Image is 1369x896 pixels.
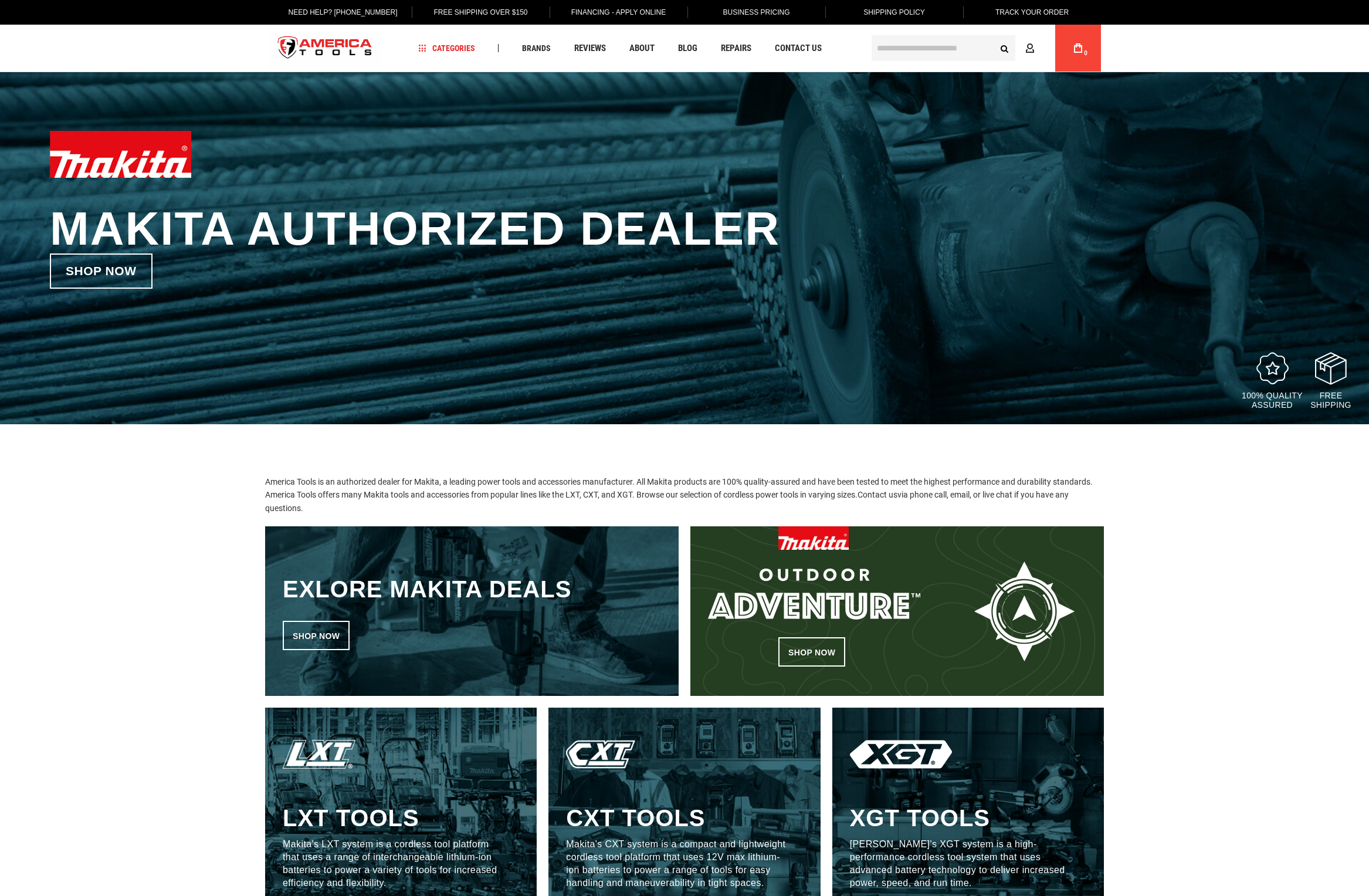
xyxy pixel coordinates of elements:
img: Makita logo [50,131,191,178]
img: LXT Tools Icon [283,740,355,769]
span: About [629,44,655,53]
span: Blog [678,44,697,53]
a: 0 [1067,25,1089,72]
span: Categories [419,44,475,52]
p: [PERSON_NAME]'s XGT system is a high-performance cordless tool system that uses advanced battery ... [850,838,1069,890]
p: America Tools is an authorized dealer for Makita, a leading power tools and accessories manufactu... [256,475,1113,515]
span: Contact Us [775,44,822,53]
a: Reviews [569,40,611,56]
p: Makita's LXT system is a cordless tool platform that uses a range of interchangeable lithium-ion ... [283,838,502,890]
span: Repairs [721,44,751,53]
img: Outdoor Adventure TM [708,564,920,620]
h1: Makita Authorized Dealer [50,204,1319,253]
button: Search [993,37,1015,59]
a: Blog [673,40,703,56]
img: XGT Tools Icon [850,740,952,769]
img: America Tools [268,26,382,70]
span: 0 [1084,50,1087,56]
span: Shipping Policy [863,8,925,16]
img: Makita logo [778,526,849,550]
img: CXT Tools Icon [566,740,646,769]
a: Categories [414,40,480,56]
a: Repairs [716,40,757,56]
span: Brands [522,44,551,52]
h3: LXT tools [283,804,419,832]
a: Contact Us [770,40,827,56]
p: Free Shipping [1310,391,1351,410]
a: Brands [517,40,556,56]
img: Outdoor Adventure icon [974,562,1075,661]
a: Shop now [778,637,845,667]
a: store logo [268,26,382,70]
h3: Exlore makita deals [283,575,571,603]
a: About [624,40,660,56]
p: Makita's CXT system is a compact and lightweight cordless tool platform that uses 12V max lithium... [566,838,785,890]
a: Shop now [50,253,153,289]
p: 100% quality assured [1240,391,1304,410]
a: Shop now [283,621,350,650]
span: Reviews [574,44,606,53]
h3: CXT tools [566,804,705,832]
h3: XGT tools [850,804,990,832]
a: Contact us [858,490,897,499]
